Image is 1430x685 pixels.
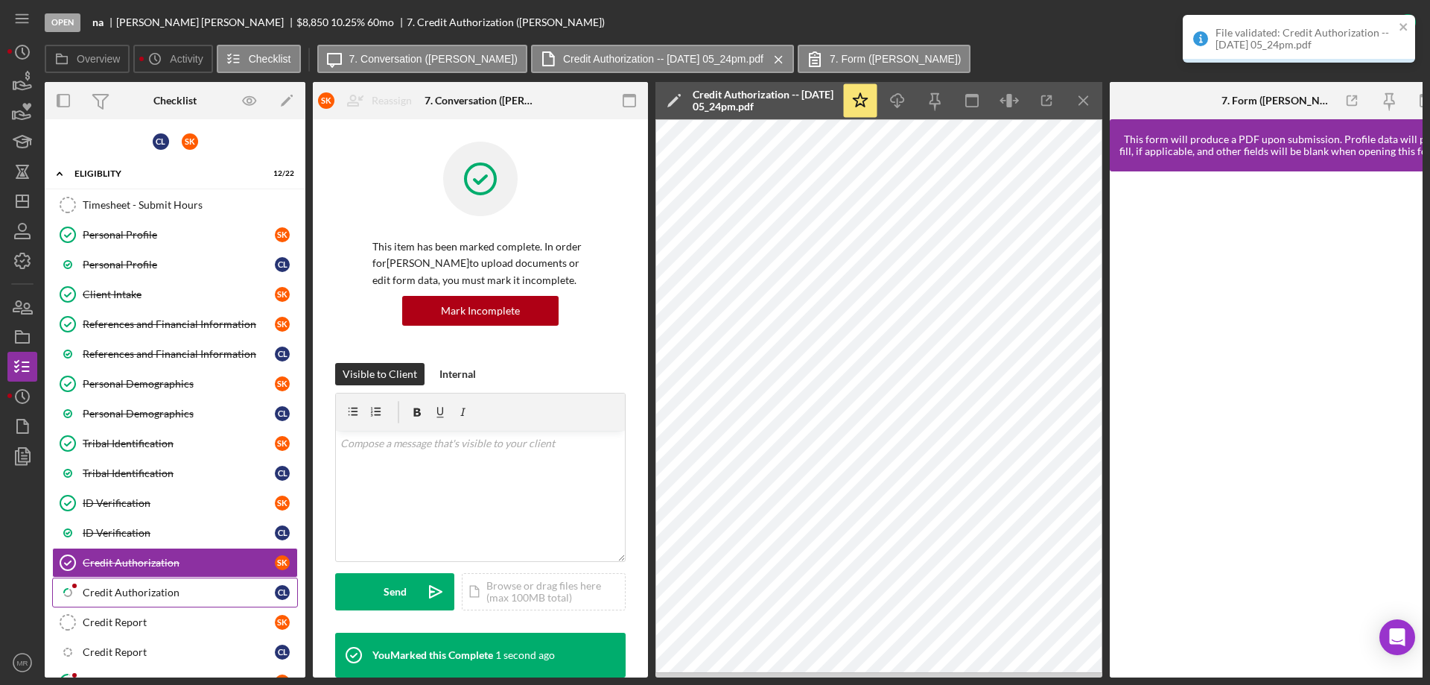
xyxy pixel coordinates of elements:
div: Timesheet - Submit Hours [83,199,297,211]
div: Credit Report [83,616,275,628]
button: Send [335,573,454,610]
div: Complete [1344,7,1389,37]
div: S K [275,227,290,242]
div: C L [275,257,290,272]
div: ID Verification [83,497,275,509]
div: C L [275,347,290,362]
a: Personal ProfileSK [52,220,298,250]
div: Mark Incomplete [441,296,520,326]
div: You Marked this Complete [372,649,493,661]
div: References and Financial Information [83,348,275,360]
div: S K [275,376,290,391]
div: S K [275,317,290,332]
a: ID VerificationCL [52,518,298,548]
div: S K [275,287,290,302]
div: C L [153,133,169,150]
span: $8,850 [296,16,328,28]
div: Send [384,573,407,610]
div: 60 mo [367,16,394,28]
div: Eligiblity [74,169,257,178]
div: S K [275,436,290,451]
div: S K [275,496,290,511]
label: Overview [77,53,120,65]
a: Credit AuthorizationSK [52,548,298,578]
label: 7. Conversation ([PERSON_NAME]) [349,53,518,65]
div: ID Verification [83,527,275,539]
button: MR [7,648,37,678]
label: Activity [170,53,203,65]
div: 10.25 % [331,16,365,28]
a: Timesheet - Submit Hours [52,190,298,220]
button: Mark Incomplete [402,296,559,326]
a: Personal ProfileCL [52,250,298,280]
div: Personal Profile [83,229,275,241]
a: References and Financial InformationCL [52,339,298,369]
div: Personal Demographics [83,378,275,390]
label: Checklist [249,53,291,65]
div: File validated: Credit Authorization -- [DATE] 05_24pm.pdf [1215,27,1394,51]
div: 7. Credit Authorization ([PERSON_NAME]) [407,16,605,28]
a: Client IntakeSK [52,280,298,309]
div: Reassign [372,86,412,116]
button: Complete [1329,7,1423,37]
p: This item has been marked complete. In order for [PERSON_NAME] to upload documents or edit form d... [372,239,588,288]
div: Internal [439,363,476,385]
button: Overview [45,45,130,73]
time: 2025-10-15 13:38 [495,649,555,661]
button: 7. Conversation ([PERSON_NAME]) [317,45,527,73]
button: Checklist [217,45,301,73]
label: Credit Authorization -- [DATE] 05_24pm.pdf [563,53,763,65]
div: Credit Authorization [83,557,275,569]
button: 7. Form ([PERSON_NAME]) [798,45,971,73]
div: S K [275,555,290,570]
div: S K [318,92,334,109]
div: 7. Conversation ([PERSON_NAME]) [425,95,536,107]
div: C L [275,645,290,660]
div: S K [275,615,290,630]
div: Personal Demographics [83,408,275,420]
div: Client Intake [83,288,275,300]
div: Open Intercom Messenger [1379,619,1415,655]
a: Credit ReportCL [52,637,298,667]
a: Personal DemographicsSK [52,369,298,399]
div: C L [275,406,290,421]
button: Visible to Client [335,363,425,385]
div: References and Financial Information [83,318,275,330]
div: 7. Form ([PERSON_NAME]) [1221,95,1333,107]
button: close [1399,21,1409,35]
a: Tribal IdentificationCL [52,458,298,488]
div: C L [275,466,290,481]
a: Personal DemographicsCL [52,399,298,429]
div: Credit Report [83,646,275,658]
div: [PERSON_NAME] [PERSON_NAME] [116,16,296,28]
div: Tribal Identification [83,438,275,449]
a: References and Financial InformationSK [52,309,298,339]
div: C L [275,525,290,540]
div: Credit Authorization -- [DATE] 05_24pm.pdf [693,89,834,113]
div: S K [182,133,198,150]
div: Visible to Client [343,363,417,385]
div: Checklist [153,95,197,107]
button: Internal [432,363,483,385]
button: Credit Authorization -- [DATE] 05_24pm.pdf [531,45,794,73]
button: Activity [133,45,212,73]
label: 7. Form ([PERSON_NAME]) [830,53,962,65]
div: C L [275,585,290,600]
div: Open [45,13,80,32]
a: Credit ReportSK [52,607,298,637]
a: Tribal IdentificationSK [52,429,298,458]
div: 12 / 22 [267,169,294,178]
a: ID VerificationSK [52,488,298,518]
div: Personal Profile [83,259,275,271]
a: Credit AuthorizationCL [52,578,298,607]
text: MR [17,659,28,667]
div: Credit Authorization [83,587,275,599]
b: na [92,16,104,28]
button: SKReassign [311,86,427,116]
div: Tribal Identification [83,467,275,479]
